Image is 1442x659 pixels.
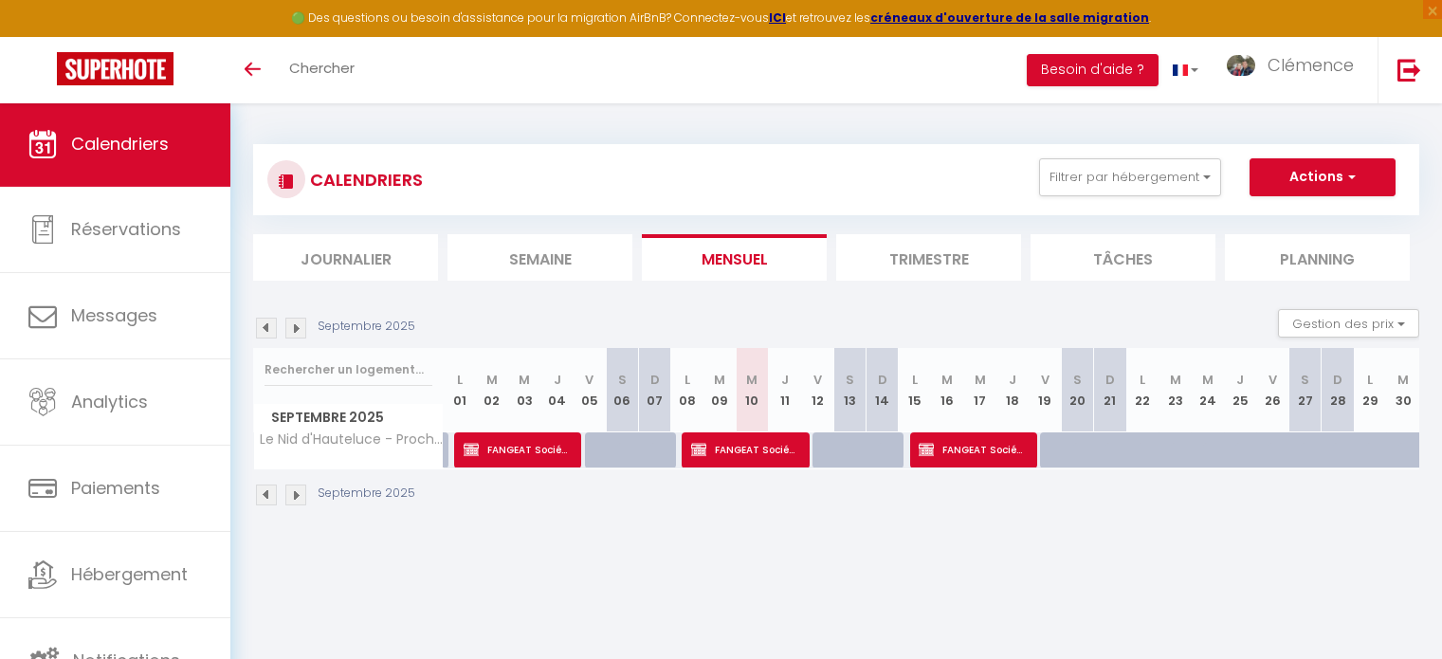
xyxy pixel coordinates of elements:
[1009,371,1016,389] abbr: J
[305,158,423,201] h3: CALENDRIERS
[618,371,627,389] abbr: S
[638,348,670,432] th: 07
[1029,348,1061,432] th: 19
[1225,234,1410,281] li: Planning
[703,348,736,432] th: 09
[519,371,530,389] abbr: M
[554,371,561,389] abbr: J
[899,348,931,432] th: 15
[71,390,148,413] span: Analytics
[1094,348,1126,432] th: 21
[1170,371,1181,389] abbr: M
[1268,53,1354,77] span: Clémence
[1354,348,1386,432] th: 29
[684,371,690,389] abbr: L
[257,432,447,447] span: Le Nid d'Hauteluce - Proche centre ville
[574,348,606,432] th: 05
[57,52,173,85] img: Super Booking
[1397,371,1409,389] abbr: M
[867,348,899,432] th: 14
[71,303,157,327] span: Messages
[1289,348,1322,432] th: 27
[931,348,963,432] th: 16
[1159,348,1191,432] th: 23
[1027,54,1159,86] button: Besoin d'aide ?
[1041,371,1050,389] abbr: V
[1224,348,1256,432] th: 25
[265,353,432,387] input: Rechercher un logement...
[254,404,443,431] span: Septembre 2025
[71,217,181,241] span: Réservations
[1387,348,1419,432] th: 30
[508,348,540,432] th: 03
[671,348,703,432] th: 08
[318,485,415,503] p: Septembre 2025
[1333,371,1342,389] abbr: D
[1397,58,1421,82] img: logout
[585,371,593,389] abbr: V
[1301,371,1309,389] abbr: S
[781,371,789,389] abbr: J
[870,9,1149,26] a: créneaux d'ouverture de la salle migration
[444,348,476,432] th: 01
[833,348,866,432] th: 13
[996,348,1029,432] th: 18
[1227,55,1255,77] img: ...
[801,348,833,432] th: 12
[650,371,660,389] abbr: D
[457,371,463,389] abbr: L
[1105,371,1115,389] abbr: D
[1126,348,1159,432] th: 22
[71,562,188,586] span: Hébergement
[289,58,355,78] span: Chercher
[1256,348,1288,432] th: 26
[912,371,918,389] abbr: L
[714,371,725,389] abbr: M
[975,371,986,389] abbr: M
[1192,348,1224,432] th: 24
[846,371,854,389] abbr: S
[1322,348,1354,432] th: 28
[836,234,1021,281] li: Trimestre
[1202,371,1214,389] abbr: M
[1039,158,1221,196] button: Filtrer par hébergement
[769,348,801,432] th: 11
[1140,371,1145,389] abbr: L
[486,371,498,389] abbr: M
[1250,158,1396,196] button: Actions
[964,348,996,432] th: 17
[476,348,508,432] th: 02
[919,431,1026,467] span: FANGEAT Société
[464,431,571,467] span: FANGEAT Société
[1278,309,1419,338] button: Gestion des prix
[253,234,438,281] li: Journalier
[275,37,369,103] a: Chercher
[941,371,953,389] abbr: M
[691,431,798,467] span: FANGEAT Société
[813,371,822,389] abbr: V
[540,348,573,432] th: 04
[1061,348,1093,432] th: 20
[1073,371,1082,389] abbr: S
[1269,371,1277,389] abbr: V
[447,234,632,281] li: Semaine
[1213,37,1378,103] a: ... Clémence
[642,234,827,281] li: Mensuel
[606,348,638,432] th: 06
[71,132,169,156] span: Calendriers
[318,318,415,336] p: Septembre 2025
[736,348,768,432] th: 10
[746,371,758,389] abbr: M
[878,371,887,389] abbr: D
[769,9,786,26] a: ICI
[71,476,160,500] span: Paiements
[1236,371,1244,389] abbr: J
[1367,371,1373,389] abbr: L
[1031,234,1215,281] li: Tâches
